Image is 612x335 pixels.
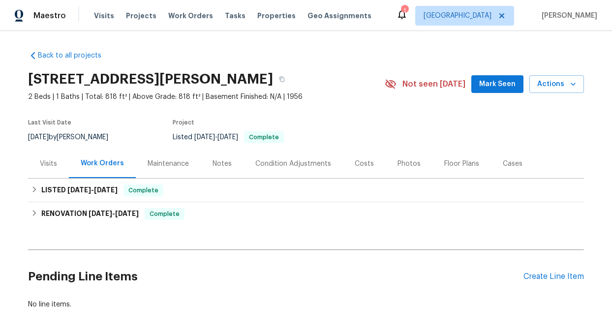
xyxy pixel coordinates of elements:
[28,179,584,202] div: LISTED [DATE]-[DATE]Complete
[168,11,213,21] span: Work Orders
[424,11,491,21] span: [GEOGRAPHIC_DATA]
[81,158,124,168] div: Work Orders
[67,186,91,193] span: [DATE]
[213,159,232,169] div: Notes
[148,159,189,169] div: Maintenance
[28,51,122,61] a: Back to all projects
[537,78,576,91] span: Actions
[398,159,421,169] div: Photos
[257,11,296,21] span: Properties
[89,210,112,217] span: [DATE]
[28,254,523,300] h2: Pending Line Items
[523,272,584,281] div: Create Line Item
[28,202,584,226] div: RENOVATION [DATE]-[DATE]Complete
[126,11,156,21] span: Projects
[173,134,284,141] span: Listed
[124,185,162,195] span: Complete
[402,79,465,89] span: Not seen [DATE]
[146,209,184,219] span: Complete
[538,11,597,21] span: [PERSON_NAME]
[217,134,238,141] span: [DATE]
[33,11,66,21] span: Maestro
[307,11,371,21] span: Geo Assignments
[40,159,57,169] div: Visits
[94,186,118,193] span: [DATE]
[67,186,118,193] span: -
[194,134,215,141] span: [DATE]
[194,134,238,141] span: -
[503,159,522,169] div: Cases
[28,134,49,141] span: [DATE]
[28,120,71,125] span: Last Visit Date
[479,78,516,91] span: Mark Seen
[401,6,408,16] div: 1
[94,11,114,21] span: Visits
[41,184,118,196] h6: LISTED
[173,120,194,125] span: Project
[444,159,479,169] div: Floor Plans
[89,210,139,217] span: -
[245,134,283,140] span: Complete
[115,210,139,217] span: [DATE]
[28,131,120,143] div: by [PERSON_NAME]
[28,74,273,84] h2: [STREET_ADDRESS][PERSON_NAME]
[471,75,523,93] button: Mark Seen
[28,92,385,102] span: 2 Beds | 1 Baths | Total: 818 ft² | Above Grade: 818 ft² | Basement Finished: N/A | 1956
[529,75,584,93] button: Actions
[28,300,584,309] div: No line items.
[225,12,245,19] span: Tasks
[355,159,374,169] div: Costs
[255,159,331,169] div: Condition Adjustments
[273,70,291,88] button: Copy Address
[41,208,139,220] h6: RENOVATION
